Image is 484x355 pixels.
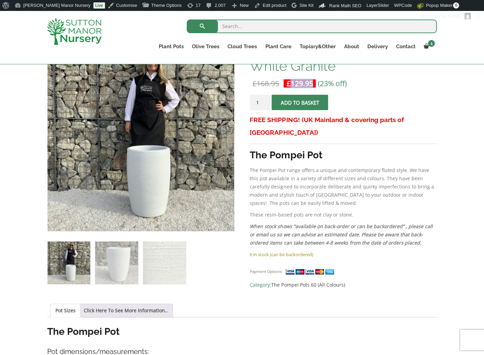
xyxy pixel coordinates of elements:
a: Cloud Trees [223,42,261,51]
a: Pot Sizes [55,304,76,317]
span: (23% off) [317,79,346,88]
span: Category: [250,281,437,289]
p: The Pompei Pot range offers a unique and contemporary fluted style. We have this pot available in... [250,166,437,207]
a: Topiary&Other [295,42,340,51]
span: £ [286,79,290,88]
input: Product quantity [250,95,270,110]
p: 6 in stock (can be backordered) [250,250,437,259]
a: Delivery [363,42,392,51]
a: Plant Pots [155,42,188,51]
img: The Pompei Pot 60 Colour White Granite [48,241,90,284]
strong: The Pompei Pot [250,149,322,161]
img: The Pompei Pot 60 Colour White Granite - Image 2 [95,241,138,284]
span: Rank Math SEO [329,3,361,8]
small: Payment Options: [250,269,283,274]
a: Click Here To See More Information.. [84,304,168,317]
strong: The Pompei Pot [47,326,120,337]
span: Site Kit [299,3,313,8]
bdi: 168.95 [252,79,279,88]
a: Hi, [418,11,473,22]
a: Plant Care [261,42,295,51]
img: logo [47,18,102,45]
a: Live [93,2,105,9]
a: Contact [392,42,419,51]
p: These resin-based pots are not clay or stone. [250,211,437,219]
bdi: 129.95 [286,79,313,88]
span: £ [252,79,257,88]
img: payment supported [285,268,337,275]
input: Search... [187,19,437,33]
a: The Pompei Pots 60 (All Colours) [271,281,345,288]
a: About [340,42,363,51]
span: 0 [453,2,459,9]
h3: FREE SHIPPING! (UK Mainland & covering parts of [GEOGRAPHIC_DATA]) [250,114,437,139]
span: [PERSON_NAME] [426,14,462,19]
em: When stock shows “available on back-order or can be backordered” , please call or email us so we ... [250,223,432,246]
span: 1 [428,40,435,47]
img: The Pompei Pot 60 Colour White Granite - Image 3 [143,241,186,284]
h1: The Pompei Pot 60 Colour White Granite [250,44,437,73]
a: Olive Trees [188,42,223,51]
button: Add to basket [272,95,328,110]
a: 1 [419,42,437,51]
